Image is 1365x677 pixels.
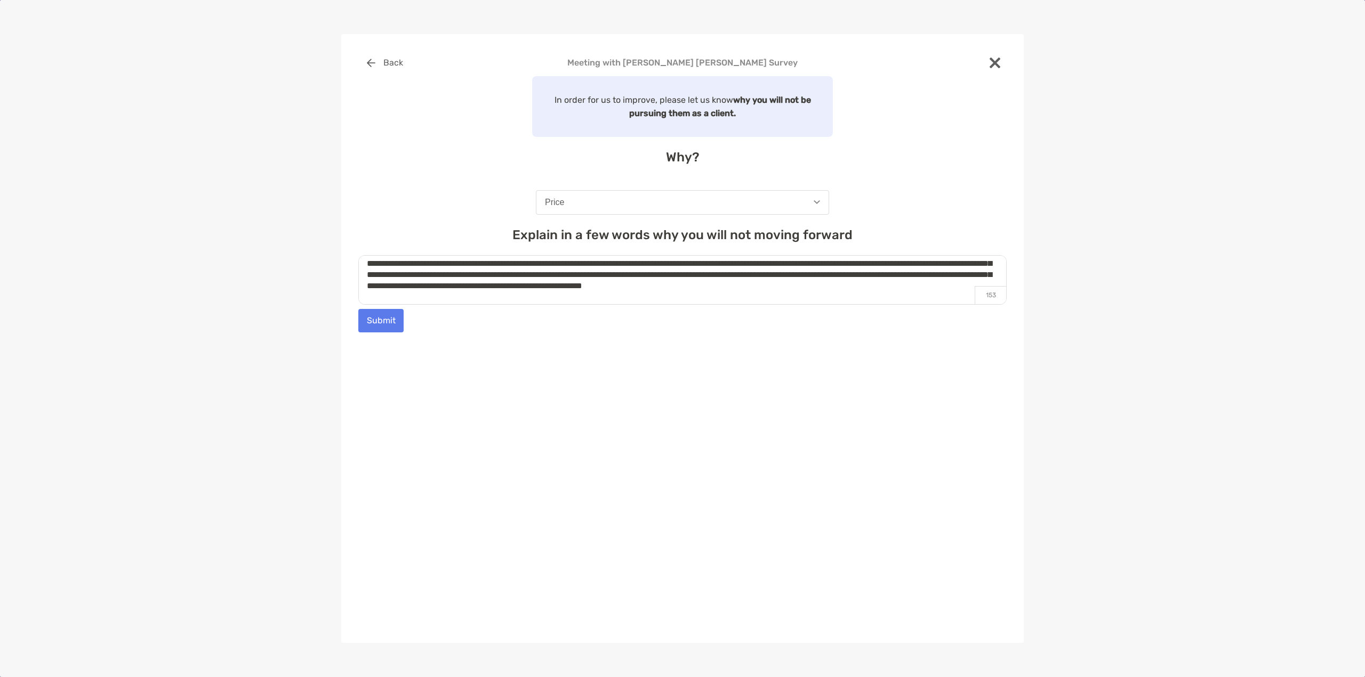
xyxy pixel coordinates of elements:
p: 153 [975,286,1006,304]
button: Price [536,190,829,215]
button: Back [358,51,411,75]
h4: Explain in a few words why you will not moving forward [358,227,1007,242]
button: Submit [358,309,404,332]
img: Open dropdown arrow [814,200,820,204]
img: close modal [990,58,1000,68]
img: button icon [367,59,375,67]
h4: Why? [358,150,1007,165]
h4: Meeting with [PERSON_NAME] [PERSON_NAME] Survey [358,58,1007,68]
div: Price [545,198,564,207]
p: In order for us to improve, please let us know [539,93,826,120]
strong: why you will not be pursuing them as a client. [629,95,811,118]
